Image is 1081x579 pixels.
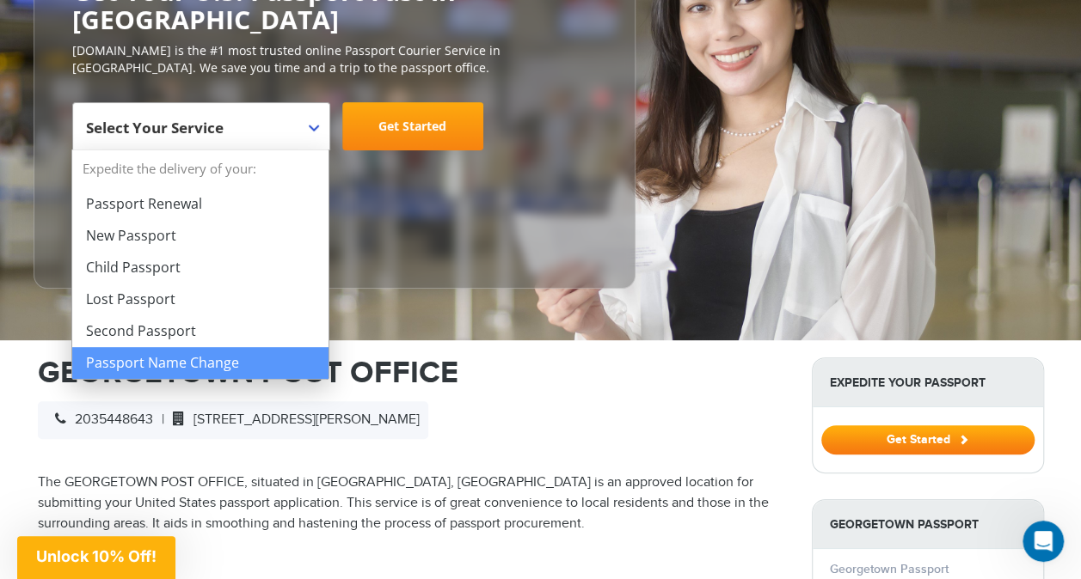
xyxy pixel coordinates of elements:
strong: Expedite the delivery of your: [72,149,329,188]
a: Get Started [342,102,483,150]
span: Starting at $199 + government fees [72,159,597,176]
li: Second Passport [72,315,329,347]
div: Unlock 10% Off! [17,536,175,579]
span: Select Your Service [86,109,312,157]
li: Expedite the delivery of your: [72,149,329,379]
span: [STREET_ADDRESS][PERSON_NAME] [164,411,420,428]
li: Lost Passport [72,283,329,315]
a: Georgetown Passport [830,562,949,576]
span: Select Your Service [72,102,330,150]
iframe: Intercom live chat [1023,521,1064,562]
li: Passport Name Change [72,347,329,379]
div: | [38,401,428,439]
span: Unlock 10% Off! [36,547,157,565]
a: Get Started [821,432,1035,446]
button: Get Started [821,425,1035,454]
p: The GEORGETOWN POST OFFICE, situated in [GEOGRAPHIC_DATA], [GEOGRAPHIC_DATA] is an approved locat... [38,472,786,534]
h1: GEORGETOWN POST OFFICE [38,357,786,388]
li: New Passport [72,220,329,252]
strong: Georgetown Passport [813,500,1043,549]
span: Select Your Service [86,118,224,137]
span: 2035448643 [46,411,153,428]
li: Passport Renewal [72,188,329,220]
strong: Expedite Your Passport [813,358,1043,407]
h2: Processing Time [38,555,786,576]
p: [DOMAIN_NAME] is the #1 most trusted online Passport Courier Service in [GEOGRAPHIC_DATA]. We sav... [72,42,597,76]
li: Child Passport [72,252,329,283]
